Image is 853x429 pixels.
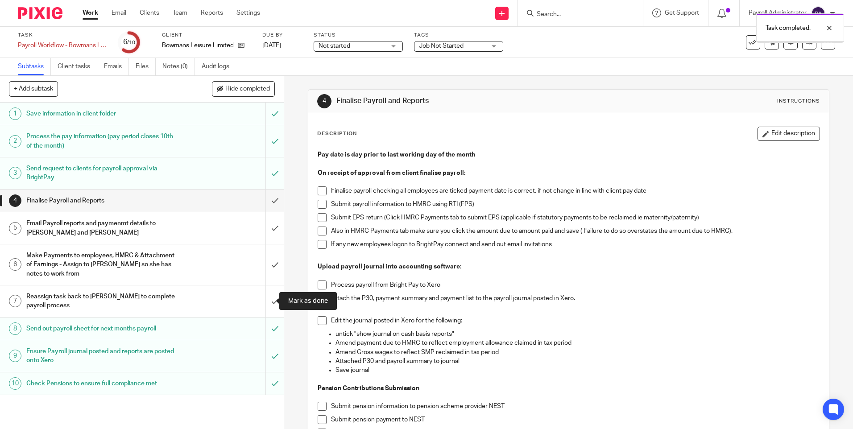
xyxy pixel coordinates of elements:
div: Payroll Workflow - Bowmans Leisure [18,41,107,50]
p: Amend payment due to HMRC to reflect employment allowance claimed in tax period [335,338,819,347]
a: Settings [236,8,260,17]
p: Amend Gross wages to reflect SMP reclaimed in tax period [335,348,819,357]
div: 8 [9,322,21,335]
span: Not started [319,43,350,49]
p: untick "show journal on cash basis reports" [335,330,819,338]
span: Hide completed [225,86,270,93]
p: If any new employees logon to BrightPay connect and send out email invitations [331,240,819,249]
a: Client tasks [58,58,97,75]
h1: Check Pensions to ensure full compliance met [26,377,180,390]
div: 2 [9,135,21,148]
p: Finalise payroll checking all employees are ticked payment date is correct, if not change in line... [331,186,819,195]
p: Attached P30 and payroll summary to journal [335,357,819,366]
h1: Email Payroll reports and paymenmt details to [PERSON_NAME] and [PERSON_NAME] [26,217,180,239]
h1: Send request to clients for payroll approval via BrightPay [26,162,180,185]
p: Description [317,130,357,137]
strong: On receipt of approval from client finalise payroll: [318,170,465,176]
div: 6 [9,258,21,271]
p: Submit payroll information to HMRC using RTI (FPS) [331,200,819,209]
button: + Add subtask [9,81,58,96]
div: 3 [9,167,21,179]
img: Pixie [18,7,62,19]
a: Email [112,8,126,17]
span: [DATE] [262,42,281,49]
p: Edit the journal posted in Xero for the following: [331,316,819,325]
p: Submit pension payment to NEST [331,415,819,424]
p: Task completed. [766,24,811,33]
button: Edit description [758,127,820,141]
a: Clients [140,8,159,17]
strong: Upload payroll journal into accounting software: [318,264,461,270]
span: Job Not Started [419,43,464,49]
label: Tags [414,32,503,39]
strong: Pay date is day prior to last working day of the month [318,152,475,158]
label: Task [18,32,107,39]
div: 7 [9,295,21,307]
h1: Reassign task back to [PERSON_NAME] to complete payroll process [26,290,180,313]
div: 5 [9,222,21,235]
a: Audit logs [202,58,236,75]
h1: Save information in client folder [26,107,180,120]
p: Submit EPS return (Click HMRC Payments tab to submit EPS (applicable if statutory payments to be ... [331,213,819,222]
label: Status [314,32,403,39]
a: Notes (0) [162,58,195,75]
h1: Finalise Payroll and Reports [336,96,588,106]
h1: Ensure Payroll journal posted and reports are posted onto Xero [26,345,180,367]
a: Team [173,8,187,17]
h1: Process the pay information (pay period closes 10th of the month) [26,130,180,153]
div: 4 [317,94,331,108]
a: Subtasks [18,58,51,75]
p: Attach the P30, payment summary and payment list to the payroll journal posted in Xero. [331,294,819,303]
p: Process payroll from Bright Pay to Xero [331,280,819,289]
div: 10 [9,377,21,390]
p: Bowmans Leisure Limited [162,41,233,50]
button: Hide completed [212,81,275,96]
label: Client [162,32,251,39]
a: Work [83,8,98,17]
div: 1 [9,107,21,120]
div: 4 [9,194,21,207]
p: Submit pension information to pension scheme provider NEST [331,402,819,411]
h1: Make Payments to employees, HMRC & Attachment of Earnings - Assign to [PERSON_NAME] so she has no... [26,249,180,280]
div: Instructions [777,98,820,105]
a: Files [136,58,156,75]
p: Save journal [335,366,819,375]
a: Emails [104,58,129,75]
img: svg%3E [811,6,825,21]
label: Due by [262,32,302,39]
h1: Finalise Payroll and Reports [26,194,180,207]
strong: Pension Contributions Submission [318,385,419,392]
div: 6 [123,37,135,47]
p: Also in HMRC Payments tab make sure you click the amount due to amount paid and save ( Failure to... [331,227,819,235]
h1: Send out payroll sheet for next months payroll [26,322,180,335]
small: /10 [127,40,135,45]
div: 9 [9,350,21,362]
a: Reports [201,8,223,17]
